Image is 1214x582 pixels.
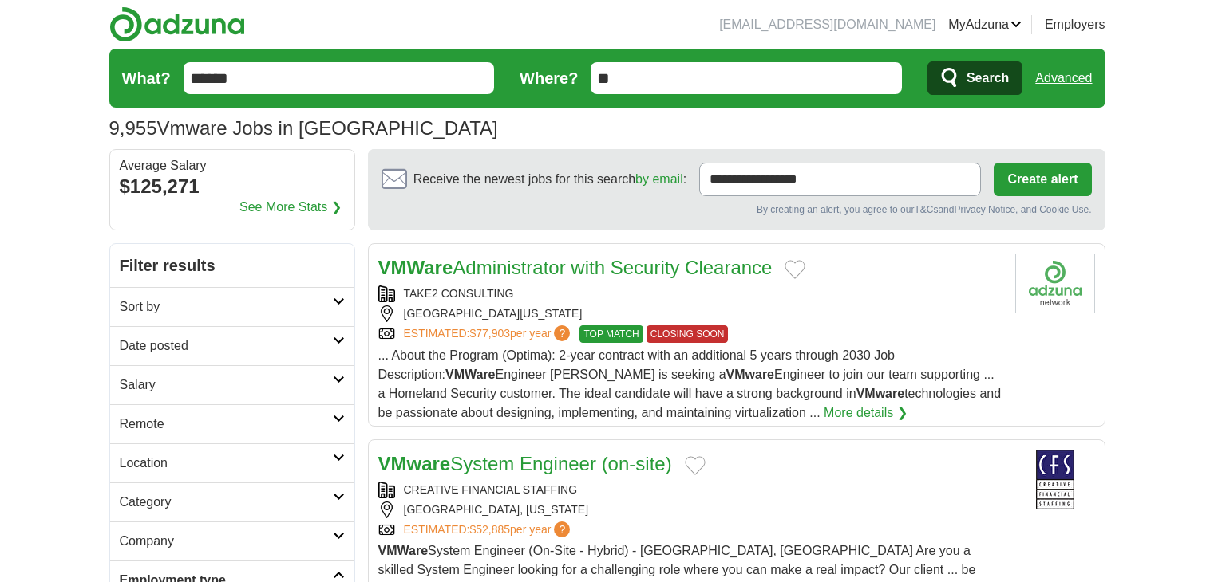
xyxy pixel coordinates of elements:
label: Where? [520,66,578,90]
h2: Remote [120,415,333,434]
strong: VMWare [445,368,496,381]
strong: VMware [378,453,451,474]
a: Company [110,521,354,560]
span: TOP MATCH [579,325,643,343]
h2: Date posted [120,336,333,356]
div: By creating an alert, you agree to our and , and Cookie Use. [382,203,1092,217]
a: T&Cs [914,204,938,215]
div: TAKE2 CONSULTING [378,285,1002,302]
strong: VMware [726,368,774,381]
strong: VMware [856,387,904,400]
span: $77,903 [469,327,510,340]
a: Advanced [1035,62,1092,94]
a: VMWareAdministrator with Security Clearance [378,257,773,278]
a: Sort by [110,287,354,326]
a: ESTIMATED:$52,885per year? [404,521,574,538]
a: by email [635,172,683,186]
h2: Location [120,454,333,473]
button: Create alert [994,163,1091,196]
img: Creative Financial Staffing logo [1015,450,1095,509]
div: Average Salary [120,159,345,172]
strong: VMWare [378,257,453,278]
h2: Category [120,493,333,512]
div: [GEOGRAPHIC_DATA], [US_STATE] [378,501,1002,518]
a: Salary [110,365,354,404]
span: Search [967,62,1009,94]
a: ESTIMATED:$77,903per year? [404,325,574,343]
a: MyAdzuna [948,15,1022,34]
a: Employers [1045,15,1105,34]
h2: Salary [120,376,333,395]
a: Location [110,443,354,482]
button: Add to favorite jobs [785,260,805,279]
div: $125,271 [120,172,345,201]
a: Date posted [110,326,354,365]
a: See More Stats ❯ [239,198,342,217]
h2: Sort by [120,297,333,317]
a: CREATIVE FINANCIAL STAFFING [404,483,578,496]
span: ? [554,521,570,537]
span: 9,955 [109,114,157,143]
button: Add to favorite jobs [685,456,706,475]
span: ? [554,325,570,341]
img: Company logo [1015,254,1095,313]
div: [GEOGRAPHIC_DATA][US_STATE] [378,305,1002,322]
h2: Filter results [110,244,354,287]
a: Privacy Notice [954,204,1015,215]
span: $52,885 [469,523,510,536]
span: ... About the Program (Optima): 2-year contract with an additional 5 years through 2030 Job Descr... [378,348,1002,419]
a: More details ❯ [824,403,908,423]
button: Search [927,61,1022,95]
span: CLOSING SOON [647,325,729,343]
strong: VMWare [378,544,429,557]
img: Adzuna logo [109,6,245,42]
span: Receive the newest jobs for this search : [413,170,686,189]
li: [EMAIL_ADDRESS][DOMAIN_NAME] [719,15,935,34]
a: Remote [110,404,354,443]
a: Category [110,482,354,521]
h2: Company [120,532,333,551]
h1: Vmware Jobs in [GEOGRAPHIC_DATA] [109,117,498,139]
label: What? [122,66,171,90]
a: VMwareSystem Engineer (on-site) [378,453,672,474]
